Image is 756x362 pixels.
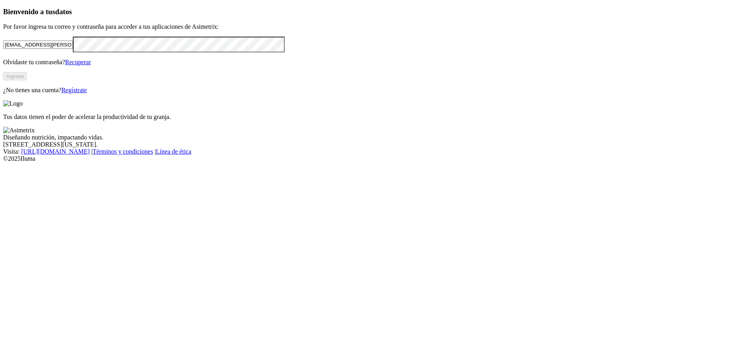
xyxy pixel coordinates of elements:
a: Términos y condiciones [93,148,153,155]
input: Tu correo [3,41,73,49]
div: Diseñando nutrición, impactando vidas. [3,134,753,141]
p: Por favor ingresa tu correo y contraseña para acceder a tus aplicaciones de Asimetrix: [3,23,753,30]
div: Visita : | | [3,148,753,155]
span: datos [55,7,72,16]
h3: Bienvenido a tus [3,7,753,16]
button: Ingresa [3,72,27,80]
p: ¿No tienes una cuenta? [3,87,753,94]
a: [URL][DOMAIN_NAME] [21,148,90,155]
img: Asimetrix [3,127,35,134]
a: Recuperar [65,59,91,65]
p: Olvidaste tu contraseña? [3,59,753,66]
a: Regístrate [61,87,87,93]
div: © 2025 Iluma [3,155,753,162]
p: Tus datos tienen el poder de acelerar la productividad de tu granja. [3,113,753,121]
a: Línea de ética [156,148,191,155]
div: [STREET_ADDRESS][US_STATE]. [3,141,753,148]
img: Logo [3,100,23,107]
